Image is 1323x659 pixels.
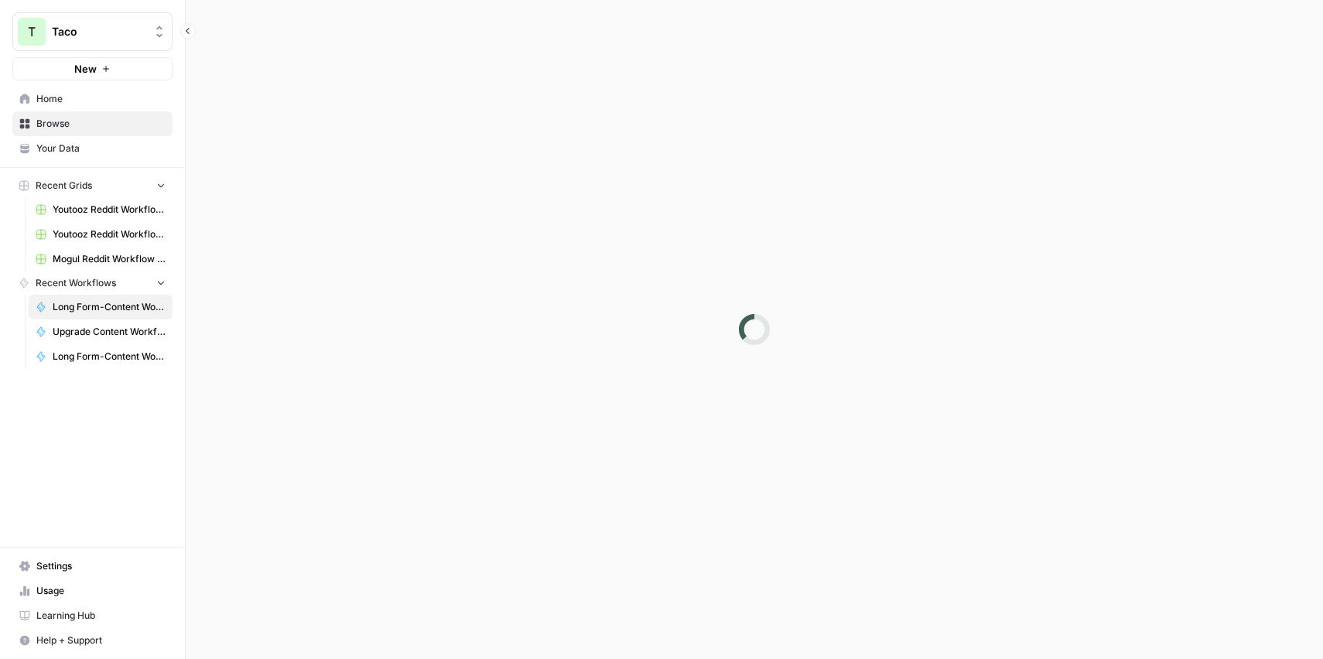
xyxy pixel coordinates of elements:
[36,179,92,193] span: Recent Grids
[53,227,166,241] span: Youtooz Reddit Workflow Grid
[12,603,173,628] a: Learning Hub
[29,344,173,369] a: Long Form-Content Workflow - B2B Clients
[52,24,145,39] span: Taco
[36,117,166,131] span: Browse
[53,325,166,339] span: Upgrade Content Workflow - Nurx
[12,554,173,579] a: Settings
[12,174,173,197] button: Recent Grids
[36,276,116,290] span: Recent Workflows
[28,22,36,41] span: T
[29,295,173,319] a: Long Form-Content Workflow - All Clients (New)
[53,203,166,217] span: Youtooz Reddit Workflow Grid (1)
[53,252,166,266] span: Mogul Reddit Workflow Grid (1)
[12,12,173,51] button: Workspace: Taco
[12,579,173,603] a: Usage
[74,61,97,77] span: New
[36,92,166,106] span: Home
[53,350,166,364] span: Long Form-Content Workflow - B2B Clients
[29,222,173,247] a: Youtooz Reddit Workflow Grid
[29,197,173,222] a: Youtooz Reddit Workflow Grid (1)
[29,319,173,344] a: Upgrade Content Workflow - Nurx
[36,142,166,155] span: Your Data
[36,559,166,573] span: Settings
[12,57,173,80] button: New
[12,271,173,295] button: Recent Workflows
[36,633,166,647] span: Help + Support
[12,628,173,653] button: Help + Support
[12,87,173,111] a: Home
[36,609,166,623] span: Learning Hub
[53,300,166,314] span: Long Form-Content Workflow - All Clients (New)
[12,111,173,136] a: Browse
[36,584,166,598] span: Usage
[29,247,173,271] a: Mogul Reddit Workflow Grid (1)
[12,136,173,161] a: Your Data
